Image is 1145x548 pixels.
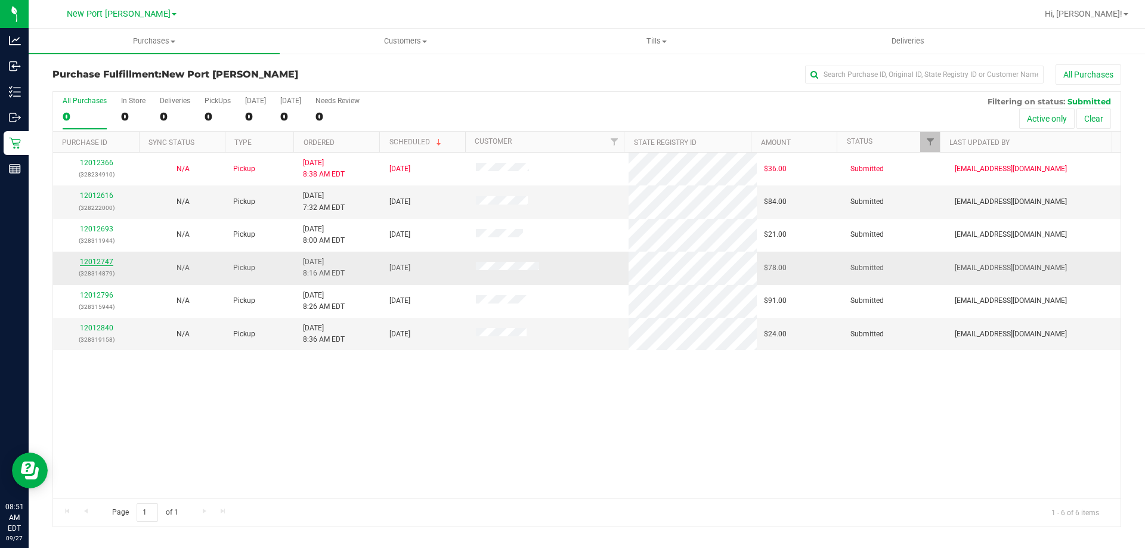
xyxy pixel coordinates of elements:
[160,97,190,105] div: Deliveries
[121,97,146,105] div: In Store
[955,163,1067,175] span: [EMAIL_ADDRESS][DOMAIN_NAME]
[160,110,190,123] div: 0
[850,229,884,240] span: Submitted
[60,235,132,246] p: (328311944)
[955,196,1067,208] span: [EMAIL_ADDRESS][DOMAIN_NAME]
[233,196,255,208] span: Pickup
[988,97,1065,106] span: Filtering on status:
[102,503,188,522] span: Page of 1
[389,262,410,274] span: [DATE]
[5,501,23,534] p: 08:51 AM EDT
[389,196,410,208] span: [DATE]
[303,323,345,345] span: [DATE] 8:36 AM EDT
[80,225,113,233] a: 12012693
[177,264,190,272] span: Not Applicable
[67,9,171,19] span: New Port [PERSON_NAME]
[177,163,190,175] button: N/A
[280,29,531,54] a: Customers
[5,534,23,543] p: 09/27
[280,97,301,105] div: [DATE]
[121,110,146,123] div: 0
[177,229,190,240] button: N/A
[764,295,787,306] span: $91.00
[303,157,345,180] span: [DATE] 8:38 AM EDT
[761,138,791,147] a: Amount
[245,97,266,105] div: [DATE]
[850,262,884,274] span: Submitted
[52,69,409,80] h3: Purchase Fulfillment:
[955,262,1067,274] span: [EMAIL_ADDRESS][DOMAIN_NAME]
[9,86,21,98] inline-svg: Inventory
[949,138,1010,147] a: Last Updated By
[9,112,21,123] inline-svg: Outbound
[850,196,884,208] span: Submitted
[205,110,231,123] div: 0
[137,503,158,522] input: 1
[475,137,512,145] a: Customer
[805,66,1044,83] input: Search Purchase ID, Original ID, State Registry ID or Customer Name...
[955,329,1067,340] span: [EMAIL_ADDRESS][DOMAIN_NAME]
[233,229,255,240] span: Pickup
[60,268,132,279] p: (328314879)
[60,301,132,312] p: (328315944)
[177,295,190,306] button: N/A
[60,334,132,345] p: (328319158)
[875,36,940,47] span: Deliveries
[764,229,787,240] span: $21.00
[850,295,884,306] span: Submitted
[850,329,884,340] span: Submitted
[177,296,190,305] span: Not Applicable
[80,191,113,200] a: 12012616
[764,196,787,208] span: $84.00
[245,110,266,123] div: 0
[234,138,252,147] a: Type
[1045,9,1122,18] span: Hi, [PERSON_NAME]!
[162,69,298,80] span: New Port [PERSON_NAME]
[389,138,444,146] a: Scheduled
[9,60,21,72] inline-svg: Inbound
[233,163,255,175] span: Pickup
[177,230,190,239] span: Not Applicable
[9,163,21,175] inline-svg: Reports
[303,224,345,246] span: [DATE] 8:00 AM EDT
[315,97,360,105] div: Needs Review
[233,329,255,340] span: Pickup
[63,97,107,105] div: All Purchases
[315,110,360,123] div: 0
[80,159,113,167] a: 12012366
[1019,109,1075,129] button: Active only
[764,329,787,340] span: $24.00
[604,132,624,152] a: Filter
[177,196,190,208] button: N/A
[955,229,1067,240] span: [EMAIL_ADDRESS][DOMAIN_NAME]
[303,290,345,312] span: [DATE] 8:26 AM EDT
[233,262,255,274] span: Pickup
[205,97,231,105] div: PickUps
[280,36,530,47] span: Customers
[389,295,410,306] span: [DATE]
[60,169,132,180] p: (328234910)
[303,190,345,213] span: [DATE] 7:32 AM EDT
[9,137,21,149] inline-svg: Retail
[12,453,48,488] iframe: Resource center
[80,291,113,299] a: 12012796
[764,163,787,175] span: $36.00
[389,229,410,240] span: [DATE]
[62,138,107,147] a: Purchase ID
[29,29,280,54] a: Purchases
[233,295,255,306] span: Pickup
[1067,97,1111,106] span: Submitted
[60,202,132,213] p: (328222000)
[29,36,280,47] span: Purchases
[177,329,190,340] button: N/A
[148,138,194,147] a: Sync Status
[389,329,410,340] span: [DATE]
[389,163,410,175] span: [DATE]
[9,35,21,47] inline-svg: Analytics
[177,197,190,206] span: Not Applicable
[304,138,335,147] a: Ordered
[1076,109,1111,129] button: Clear
[63,110,107,123] div: 0
[1056,64,1121,85] button: All Purchases
[782,29,1033,54] a: Deliveries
